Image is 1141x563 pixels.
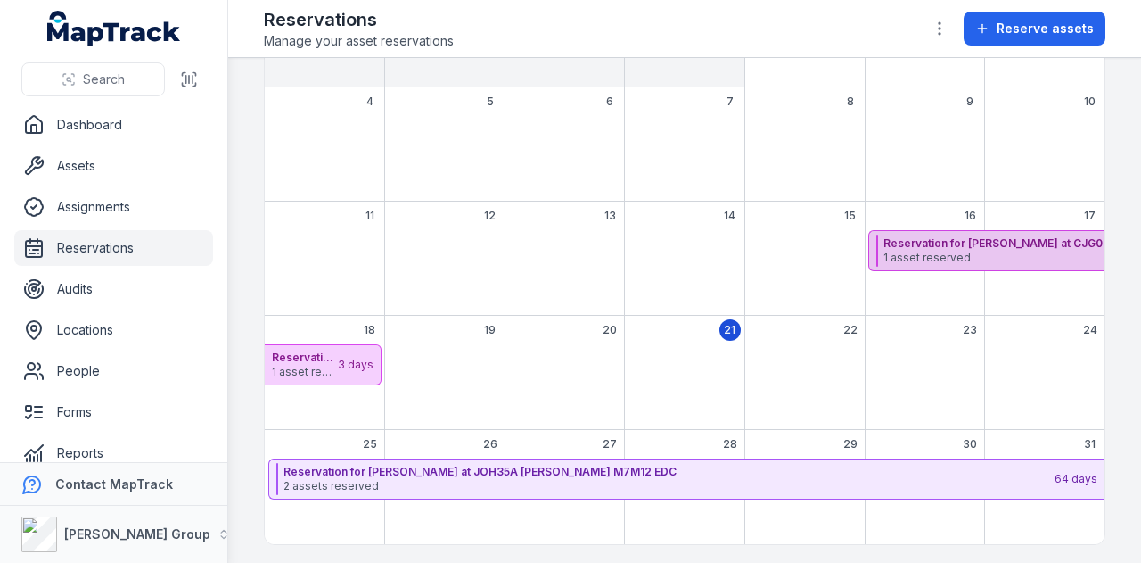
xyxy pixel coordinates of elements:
span: Manage your asset reservations [264,32,454,50]
span: 7 [726,95,734,109]
a: Forms [14,394,213,430]
span: 8 [847,95,854,109]
strong: Reservation for [PERSON_NAME] at CJG06A [GEOGRAPHIC_DATA] [272,351,336,365]
span: 24 [1083,323,1097,337]
span: 19 [484,323,496,337]
span: 28 [723,437,737,451]
span: 26 [483,437,497,451]
span: 27 [603,437,617,451]
span: 15 [844,209,856,223]
button: Reservation for [PERSON_NAME] at JOH35A [PERSON_NAME] M7M12 EDC2 assets reserved64 days [268,459,1104,500]
strong: Reservation for [PERSON_NAME] at JOH35A [PERSON_NAME] M7M12 EDC [283,465,1053,479]
button: Search [21,62,165,96]
h2: Reservations [264,7,454,32]
span: 9 [966,95,973,109]
span: 31 [1084,437,1096,451]
span: 12 [484,209,496,223]
span: 1 asset reserved [272,365,336,379]
a: Assets [14,148,213,184]
a: Reports [14,435,213,471]
span: 13 [604,209,616,223]
span: 10 [1084,95,1096,109]
span: 4 [366,95,373,109]
span: 29 [843,437,858,451]
span: 23 [963,323,977,337]
strong: Contact MapTrack [55,476,173,492]
strong: [PERSON_NAME] Group [64,526,210,542]
button: Reserve assets [964,12,1105,46]
span: 11 [365,209,374,223]
span: 21 [724,323,735,337]
span: 20 [603,323,617,337]
a: People [14,353,213,389]
span: 5 [487,95,494,109]
span: 30 [963,437,977,451]
span: 2 assets reserved [283,479,1053,493]
span: 16 [965,209,976,223]
span: 17 [1084,209,1096,223]
span: 14 [724,209,735,223]
span: 18 [364,323,375,337]
a: Audits [14,271,213,307]
span: Reserve assets [997,20,1094,37]
span: 25 [363,437,377,451]
span: Search [83,70,125,88]
a: Assignments [14,189,213,225]
span: 6 [606,95,613,109]
a: Locations [14,312,213,348]
button: Reservation for [PERSON_NAME] at CJG06A [GEOGRAPHIC_DATA]1 asset reserved3 days [265,344,382,385]
a: Dashboard [14,107,213,143]
span: 22 [843,323,858,337]
a: MapTrack [47,11,181,46]
a: Reservations [14,230,213,266]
